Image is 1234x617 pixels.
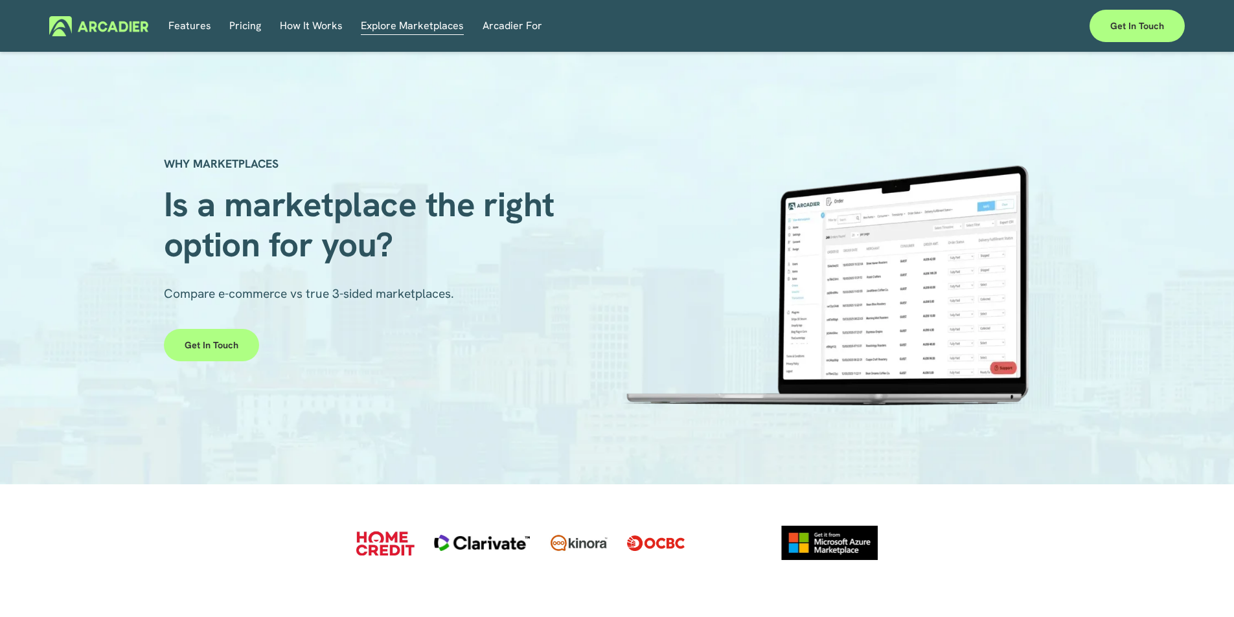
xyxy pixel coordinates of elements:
a: Explore Marketplaces [361,16,464,36]
strong: WHY MARKETPLACES [164,156,279,171]
a: folder dropdown [280,16,343,36]
span: Is a marketplace the right option for you? [164,182,564,267]
a: Get in touch [164,329,259,361]
a: Pricing [229,16,261,36]
span: Arcadier For [483,17,542,35]
img: Arcadier [49,16,148,36]
a: Get in touch [1090,10,1185,42]
span: How It Works [280,17,343,35]
a: folder dropdown [483,16,542,36]
span: Compare e-commerce vs true 3-sided marketplaces. [164,286,454,302]
a: Features [168,16,211,36]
